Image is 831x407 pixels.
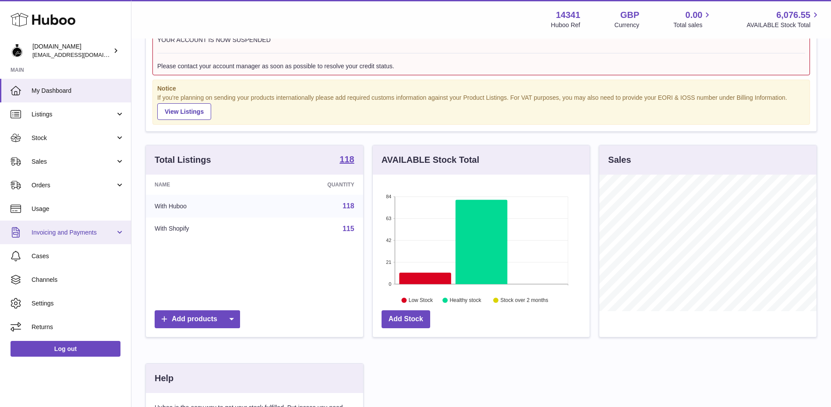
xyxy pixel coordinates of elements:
[32,323,124,331] span: Returns
[32,110,115,119] span: Listings
[157,103,211,120] a: View Listings
[32,228,115,237] span: Invoicing and Payments
[615,21,640,29] div: Currency
[339,155,354,165] a: 118
[263,175,363,195] th: Quantity
[146,175,263,195] th: Name
[386,238,391,243] text: 42
[386,216,391,221] text: 63
[620,9,639,21] strong: GBP
[32,158,115,166] span: Sales
[32,252,124,260] span: Cases
[146,195,263,218] td: With Huboo
[746,9,820,29] a: 6,076.55 AVAILABLE Stock Total
[776,9,810,21] span: 6,076.55
[551,21,580,29] div: Huboo Ref
[382,154,479,166] h3: AVAILABLE Stock Total
[382,310,430,328] a: Add Stock
[32,51,129,58] span: [EMAIL_ADDRESS][DOMAIN_NAME]
[449,298,481,304] text: Healthy stock
[556,9,580,21] strong: 14341
[686,9,703,21] span: 0.00
[673,21,712,29] span: Total sales
[32,42,111,59] div: [DOMAIN_NAME]
[32,87,124,95] span: My Dashboard
[32,134,115,142] span: Stock
[11,341,120,357] a: Log out
[32,205,124,213] span: Usage
[32,299,124,308] span: Settings
[155,310,240,328] a: Add products
[32,276,124,284] span: Channels
[343,202,354,210] a: 118
[11,44,24,57] img: internalAdmin-14341@internal.huboo.com
[386,194,391,199] text: 84
[673,9,712,29] a: 0.00 Total sales
[409,298,433,304] text: Low Stock
[157,84,805,93] strong: Notice
[500,298,548,304] text: Stock over 2 months
[339,155,354,164] strong: 118
[746,21,820,29] span: AVAILABLE Stock Total
[343,225,354,232] a: 115
[608,154,631,166] h3: Sales
[386,260,391,265] text: 21
[155,372,173,384] h3: Help
[389,281,391,287] text: 0
[146,218,263,240] td: With Shopify
[32,181,115,189] span: Orders
[157,94,805,120] div: If you're planning on sending your products internationally please add required customs informati...
[155,154,211,166] h3: Total Listings
[157,10,805,70] div: CREDIT VIOLATION TERMINATION YOUR ACCOUNT IS NOW SUSPENDED Please contact your account manager as...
